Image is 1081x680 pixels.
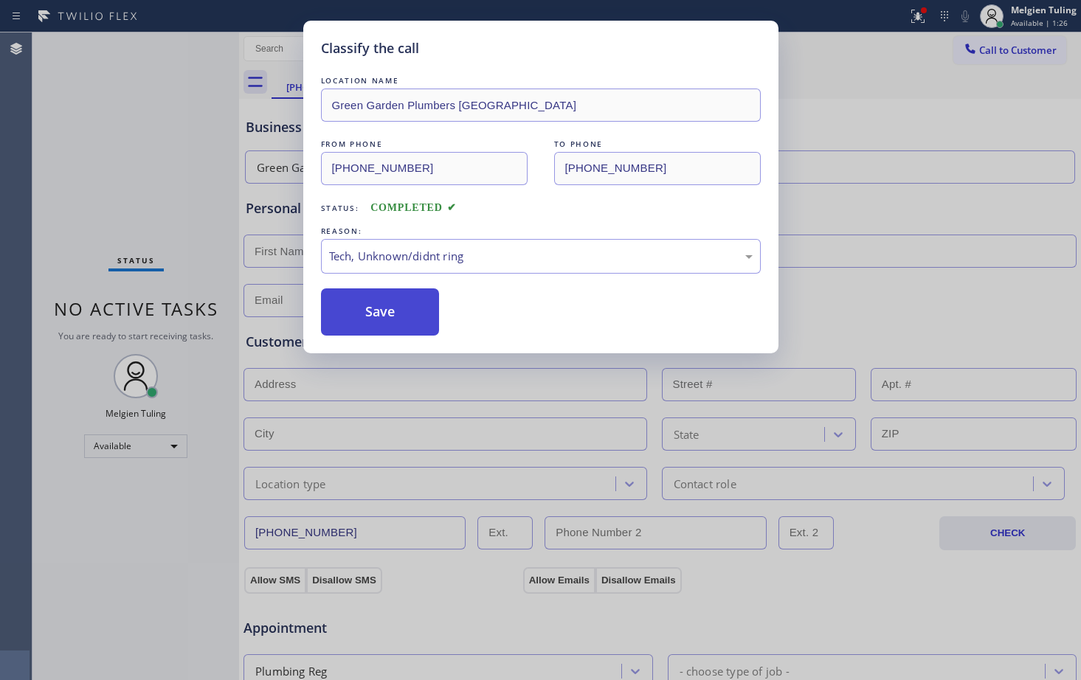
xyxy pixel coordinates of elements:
[321,203,359,213] span: Status:
[370,202,456,213] span: COMPLETED
[321,38,419,58] h5: Classify the call
[554,136,761,152] div: TO PHONE
[554,152,761,185] input: To phone
[321,288,440,336] button: Save
[321,152,528,185] input: From phone
[321,136,528,152] div: FROM PHONE
[329,248,753,265] div: Tech, Unknown/didnt ring
[321,223,761,239] div: REASON:
[321,73,761,89] div: LOCATION NAME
